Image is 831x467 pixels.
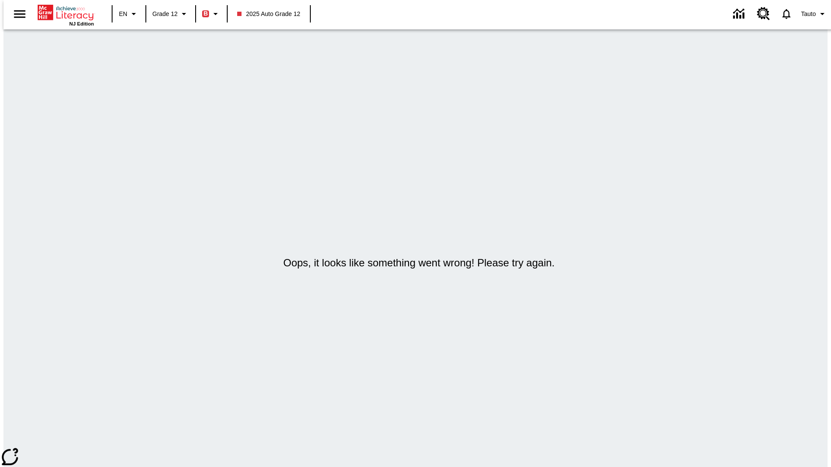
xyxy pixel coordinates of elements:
[38,3,94,26] div: Home
[7,1,32,27] button: Open side menu
[203,8,208,19] span: B
[149,6,193,22] button: Grade: Grade 12, Select a grade
[115,6,143,22] button: Language: EN, Select a language
[775,3,798,25] a: Notifications
[199,6,224,22] button: Boost Class color is red. Change class color
[283,256,555,270] h5: Oops, it looks like something went wrong! Please try again.
[152,10,177,19] span: Grade 12
[801,10,816,19] span: Tauto
[728,2,752,26] a: Data Center
[798,6,831,22] button: Profile/Settings
[119,10,127,19] span: EN
[237,10,300,19] span: 2025 Auto Grade 12
[752,2,775,26] a: Resource Center, Will open in new tab
[69,21,94,26] span: NJ Edition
